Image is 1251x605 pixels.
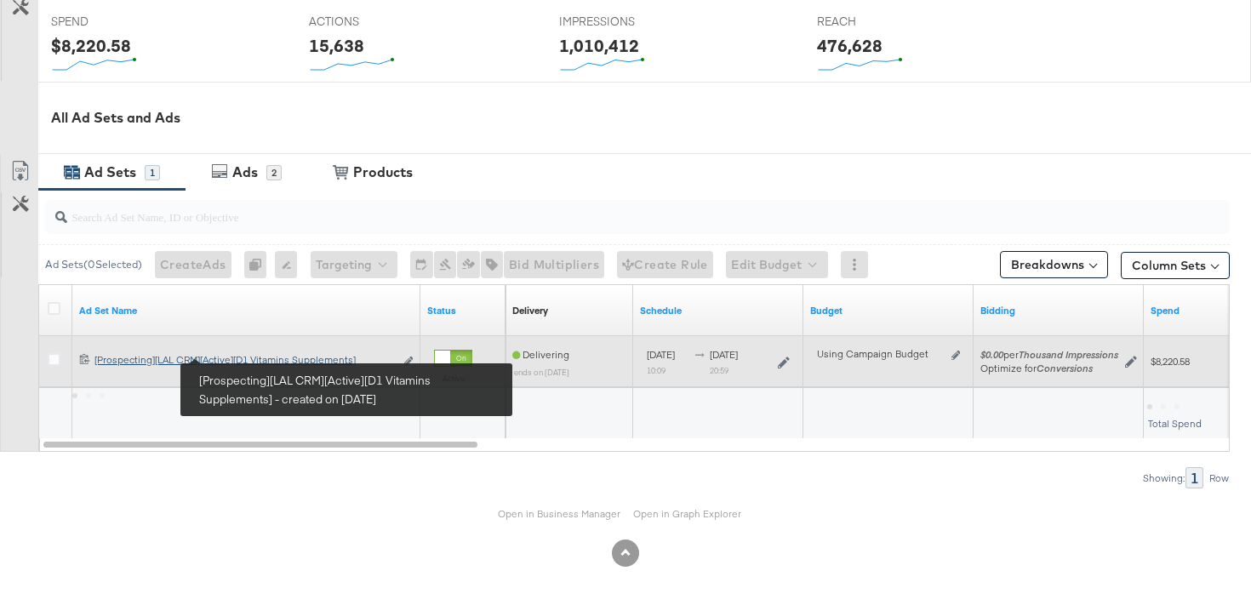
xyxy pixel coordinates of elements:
[710,365,728,375] sub: 20:59
[710,348,738,361] span: [DATE]
[1000,251,1108,278] button: Breakdowns
[51,108,1251,128] div: All Ad Sets and Ads
[980,304,1137,317] a: Shows your bid and optimisation settings for this Ad Set.
[512,304,548,317] div: Delivery
[980,348,1003,361] em: $0.00
[498,507,620,520] a: Open in Business Manager
[1185,467,1203,488] div: 1
[810,304,967,317] a: Shows the current budget of Ad Set.
[266,165,282,180] div: 2
[94,353,394,371] a: [Prospecting][LAL CRM][Active][D1 Vitamins Supplements]
[817,14,945,30] span: REACH
[512,304,548,317] a: Reflects the ability of your Ad Set to achieve delivery based on ad states, schedule and budget.
[633,507,741,520] a: Open in Graph Explorer
[1142,472,1185,484] div: Showing:
[1037,362,1093,374] em: Conversions
[94,353,394,367] div: [Prospecting][LAL CRM][Active][D1 Vitamins Supplements]
[244,251,275,278] div: 0
[817,33,883,58] div: 476,628
[1019,348,1118,361] em: Thousand Impressions
[45,257,142,272] div: Ad Sets ( 0 Selected)
[647,365,665,375] sub: 10:09
[1121,252,1230,279] button: Column Sets
[79,304,414,317] a: Your Ad Set name.
[51,33,131,58] div: $8,220.58
[817,347,947,361] div: Using Campaign Budget
[1208,472,1230,484] div: Row
[559,14,687,30] span: IMPRESSIONS
[309,33,364,58] div: 15,638
[512,348,569,361] span: Delivering
[640,304,797,317] a: Shows when your Ad Set is scheduled to deliver.
[980,362,1118,375] div: Optimize for
[145,165,160,180] div: 1
[980,348,1118,361] span: per
[427,304,499,317] a: Shows the current state of your Ad Set.
[559,33,639,58] div: 1,010,412
[84,163,136,182] div: Ad Sets
[51,14,179,30] span: SPEND
[1148,417,1202,430] span: Total Spend
[232,163,258,182] div: Ads
[647,348,675,361] span: [DATE]
[67,193,1124,226] input: Search Ad Set Name, ID or Objective
[434,373,472,384] label: Active
[514,367,569,377] sub: ends on [DATE]
[309,14,437,30] span: ACTIONS
[353,163,413,182] div: Products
